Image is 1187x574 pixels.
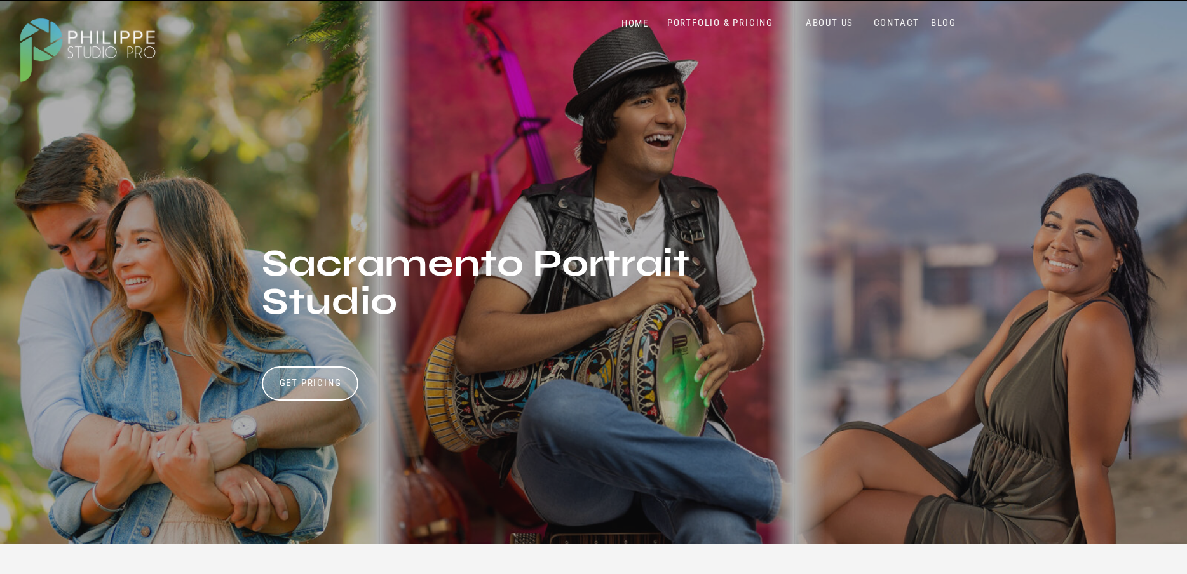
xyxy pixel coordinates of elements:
[928,17,960,29] a: BLOG
[262,244,693,371] h1: Sacramento Portrait Studio
[608,18,662,30] a: HOME
[803,17,857,29] a: ABOUT US
[662,17,778,29] a: PORTFOLIO & PRICING
[871,17,923,29] a: CONTACT
[275,377,346,392] a: Get Pricing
